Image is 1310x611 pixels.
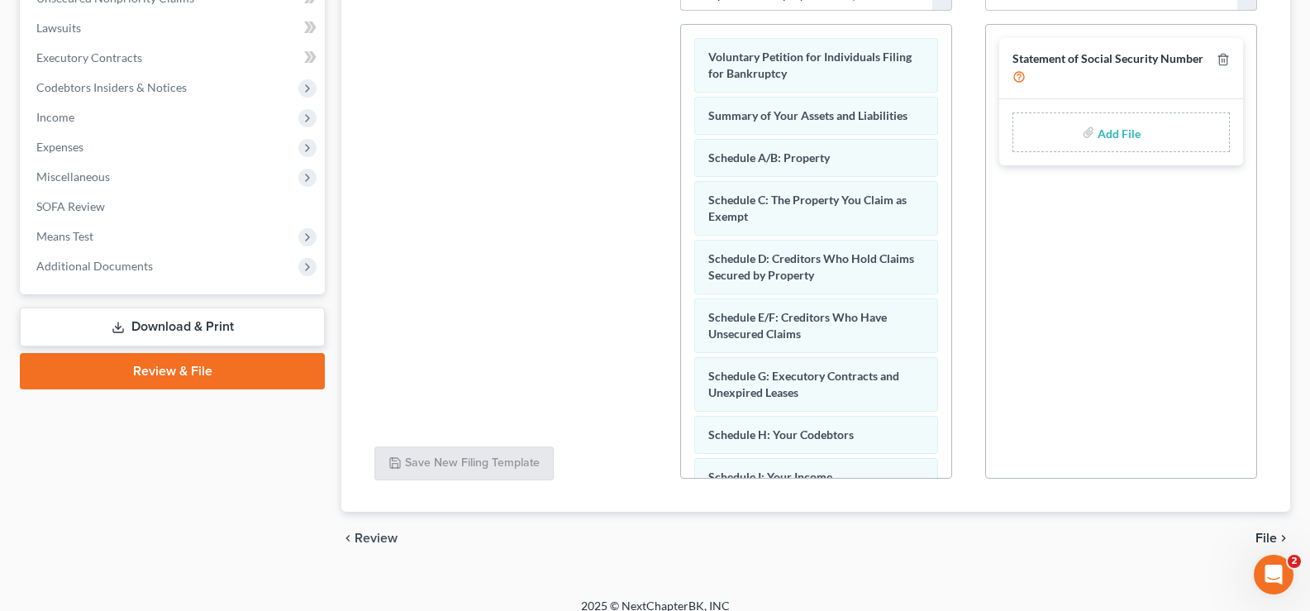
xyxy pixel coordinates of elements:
[20,308,325,346] a: Download & Print
[36,80,187,94] span: Codebtors Insiders & Notices
[36,110,74,124] span: Income
[36,140,83,154] span: Expenses
[355,532,398,545] span: Review
[1012,51,1203,65] span: Statement of Social Security Number
[341,532,414,545] button: chevron_left Review
[708,193,907,223] span: Schedule C: The Property You Claim as Exempt
[1277,532,1290,545] i: chevron_right
[36,169,110,184] span: Miscellaneous
[708,369,899,399] span: Schedule G: Executory Contracts and Unexpired Leases
[23,43,325,73] a: Executory Contracts
[36,259,153,273] span: Additional Documents
[708,150,830,165] span: Schedule A/B: Property
[341,532,355,545] i: chevron_left
[36,21,81,35] span: Lawsuits
[708,50,912,80] span: Voluntary Petition for Individuals Filing for Bankruptcy
[1288,555,1301,568] span: 2
[36,229,93,243] span: Means Test
[36,50,142,64] span: Executory Contracts
[20,353,325,389] a: Review & File
[23,13,325,43] a: Lawsuits
[708,470,832,484] span: Schedule I: Your Income
[23,192,325,222] a: SOFA Review
[1255,532,1277,545] span: File
[374,446,554,481] button: Save New Filing Template
[708,251,914,282] span: Schedule D: Creditors Who Hold Claims Secured by Property
[708,108,907,122] span: Summary of Your Assets and Liabilities
[1254,555,1293,594] iframe: Intercom live chat
[708,310,887,341] span: Schedule E/F: Creditors Who Have Unsecured Claims
[708,427,854,442] span: Schedule H: Your Codebtors
[36,199,105,213] span: SOFA Review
